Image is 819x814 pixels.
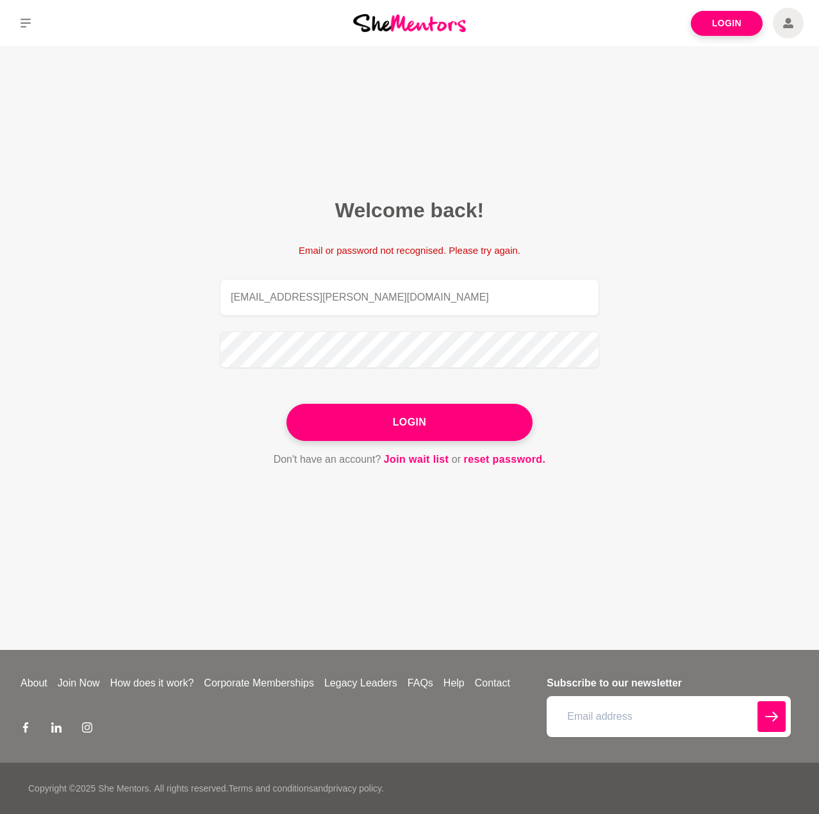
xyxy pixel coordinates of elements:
p: Don't have an account? or [220,451,599,468]
button: Login [286,404,533,441]
a: Legacy Leaders [319,676,402,691]
a: Login [691,11,763,36]
a: LinkedIn [51,722,62,737]
a: Help [438,676,470,691]
h4: Subscribe to our newsletter [547,676,791,691]
a: How does it work? [105,676,199,691]
p: Copyright © 2025 She Mentors . [28,782,151,795]
p: Email or password not recognised. Please try again. [286,244,533,258]
a: Join Now [53,676,105,691]
input: Email address [220,279,599,316]
img: She Mentors Logo [353,14,466,31]
a: Terms and conditions [228,783,313,793]
a: Join wait list [384,451,449,468]
a: privacy policy [328,783,381,793]
h2: Welcome back! [220,197,599,223]
p: All rights reserved. and . [154,782,383,795]
a: About [15,676,53,691]
a: Contact [470,676,515,691]
input: Email address [547,696,791,737]
a: Facebook [21,722,31,737]
a: Corporate Memberships [199,676,319,691]
a: reset password. [464,451,546,468]
a: Instagram [82,722,92,737]
a: FAQs [402,676,438,691]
